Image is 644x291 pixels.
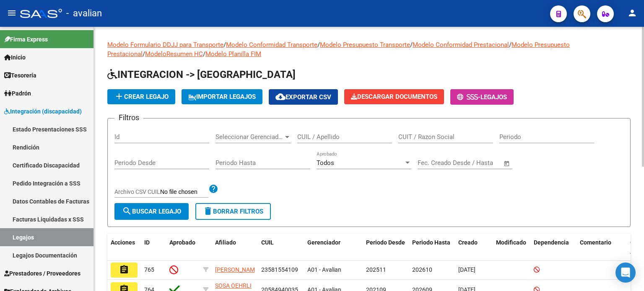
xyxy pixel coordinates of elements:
mat-icon: search [122,206,132,216]
a: Modelo Presupuesto Transporte [320,41,410,49]
span: Seleccionar Gerenciador [216,133,283,141]
datatable-header-cell: Afiliado [212,234,258,261]
datatable-header-cell: Gerenciador [304,234,363,261]
a: Modelo Conformidad Prestacional [413,41,509,49]
span: Comentario [580,239,611,246]
input: Archivo CSV CUIL [160,188,208,196]
span: Exportar CSV [275,93,331,101]
datatable-header-cell: Modificado [493,234,530,261]
span: Legajos [480,93,507,101]
h3: Filtros [114,112,143,124]
span: Aprobado [169,239,195,246]
datatable-header-cell: Creado [455,234,493,261]
button: Crear Legajo [107,89,175,104]
span: Borrar Filtros [203,208,263,215]
span: 202511 [366,266,386,273]
span: Creado [458,239,478,246]
button: Borrar Filtros [195,203,271,220]
mat-icon: assignment [119,265,129,275]
datatable-header-cell: Periodo Desde [363,234,409,261]
span: Gerenciador [307,239,340,246]
span: 202610 [412,266,432,273]
span: Integración (discapacidad) [4,107,82,116]
span: Dependencia [534,239,569,246]
div: Open Intercom Messenger [615,263,636,283]
span: - [457,93,480,101]
mat-icon: delete [203,206,213,216]
input: Fecha inicio [418,159,452,167]
datatable-header-cell: Periodo Hasta [409,234,455,261]
span: [DATE] [458,266,475,273]
span: ID [144,239,150,246]
span: Prestadores / Proveedores [4,269,80,278]
button: Buscar Legajo [114,203,189,220]
a: ModeloResumen HC [145,50,203,58]
input: Fecha fin [459,159,500,167]
span: 765 [144,266,154,273]
button: Exportar CSV [269,89,338,105]
mat-icon: person [627,8,637,18]
span: Tesorería [4,71,36,80]
span: Crear Legajo [114,93,169,100]
button: Descargar Documentos [344,89,444,104]
datatable-header-cell: Aprobado [166,234,200,261]
mat-icon: cloud_download [275,92,286,102]
span: [PERSON_NAME] [215,266,260,273]
span: IMPORTAR LEGAJOS [188,93,256,100]
span: Periodo Hasta [412,239,450,246]
button: Open calendar [502,159,512,168]
span: Padrón [4,89,31,98]
mat-icon: menu [7,8,17,18]
span: Archivo CSV CUIL [114,188,160,195]
a: Modelo Conformidad Transporte [226,41,317,49]
span: CUIL [261,239,274,246]
span: Todos [317,159,334,167]
span: 23581554109 [261,266,298,273]
datatable-header-cell: Dependencia [530,234,576,261]
span: Buscar Legajo [122,208,181,215]
span: Periodo Desde [366,239,405,246]
span: Afiliado [215,239,236,246]
datatable-header-cell: CUIL [258,234,304,261]
span: Modificado [496,239,526,246]
span: Acciones [111,239,135,246]
datatable-header-cell: ID [141,234,166,261]
span: Inicio [4,53,26,62]
mat-icon: add [114,91,124,101]
a: Modelo Planilla FIM [205,50,261,58]
button: -Legajos [450,89,514,105]
mat-icon: help [208,184,218,194]
span: INTEGRACION -> [GEOGRAPHIC_DATA] [107,69,296,80]
datatable-header-cell: Acciones [107,234,141,261]
button: IMPORTAR LEGAJOS [182,89,262,104]
span: - avalian [66,4,102,23]
span: A01 - Avalian [307,266,341,273]
datatable-header-cell: Comentario [576,234,627,261]
a: Modelo Formulario DDJJ para Transporte [107,41,223,49]
span: Descargar Documentos [351,93,437,100]
span: Firma Express [4,35,48,44]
